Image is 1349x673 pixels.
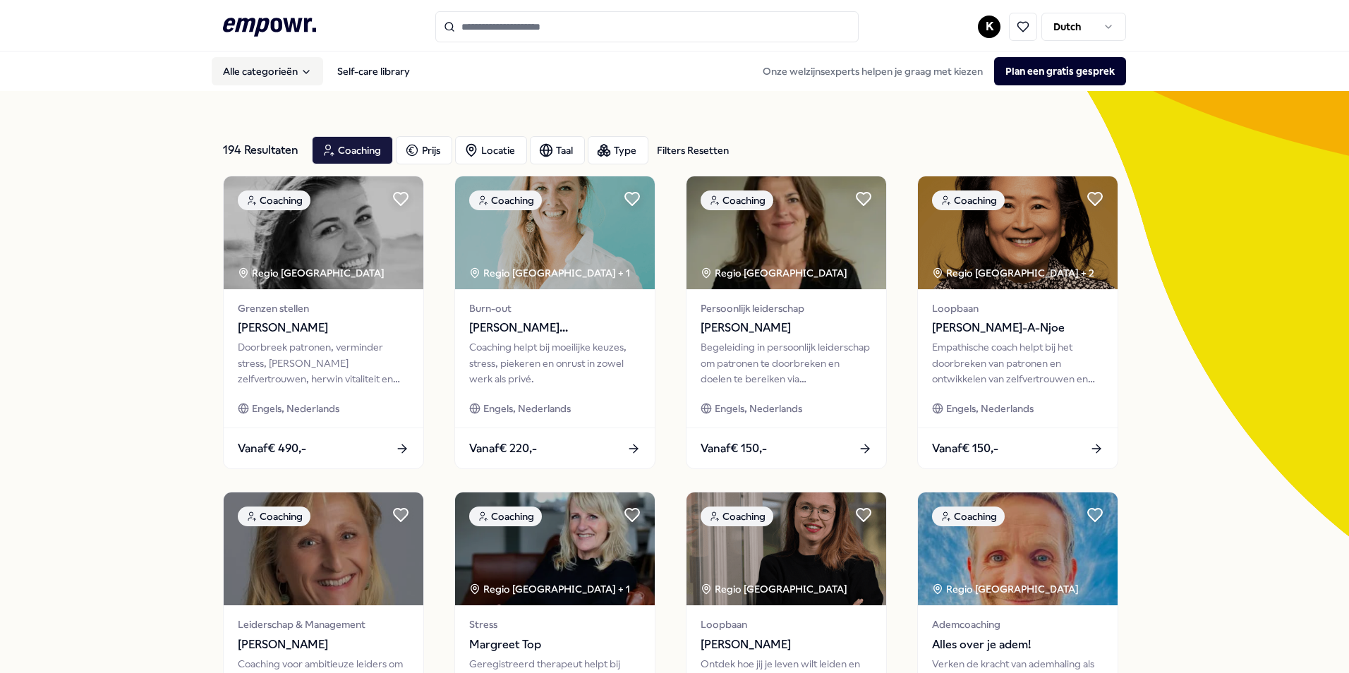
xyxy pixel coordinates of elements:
[238,339,409,387] div: Doorbreek patronen, verminder stress, [PERSON_NAME] zelfvertrouwen, herwin vitaliteit en kies voo...
[469,636,641,654] span: Margreet Top
[454,176,655,469] a: package imageCoachingRegio [GEOGRAPHIC_DATA] + 1Burn-out[PERSON_NAME][GEOGRAPHIC_DATA]Coaching he...
[435,11,859,42] input: Search for products, categories or subcategories
[469,339,641,387] div: Coaching helpt bij moeilijke keuzes, stress, piekeren en onrust in zowel werk als privé.
[238,301,409,316] span: Grenzen stellen
[326,57,421,85] a: Self-care library
[238,190,310,210] div: Coaching
[212,57,421,85] nav: Main
[932,339,1103,387] div: Empathische coach helpt bij het doorbreken van patronen en ontwikkelen van zelfvertrouwen en inne...
[701,581,849,597] div: Regio [GEOGRAPHIC_DATA]
[224,492,423,605] img: package image
[918,176,1118,289] img: package image
[530,136,585,164] button: Taal
[932,265,1094,281] div: Regio [GEOGRAPHIC_DATA] + 2
[238,265,387,281] div: Regio [GEOGRAPHIC_DATA]
[455,176,655,289] img: package image
[701,617,872,632] span: Loopbaan
[932,190,1005,210] div: Coaching
[918,492,1118,605] img: package image
[238,439,306,458] span: Vanaf € 490,-
[469,617,641,632] span: Stress
[469,581,630,597] div: Regio [GEOGRAPHIC_DATA] + 1
[946,401,1034,416] span: Engels, Nederlands
[701,439,767,458] span: Vanaf € 150,-
[686,176,887,469] a: package imageCoachingRegio [GEOGRAPHIC_DATA] Persoonlijk leiderschap[PERSON_NAME]Begeleiding in p...
[701,636,872,654] span: [PERSON_NAME]
[932,439,998,458] span: Vanaf € 150,-
[312,136,393,164] button: Coaching
[588,136,648,164] button: Type
[238,617,409,632] span: Leiderschap & Management
[396,136,452,164] button: Prijs
[932,581,1081,597] div: Regio [GEOGRAPHIC_DATA]
[932,617,1103,632] span: Ademcoaching
[469,507,542,526] div: Coaching
[469,190,542,210] div: Coaching
[238,319,409,337] span: [PERSON_NAME]
[469,265,630,281] div: Regio [GEOGRAPHIC_DATA] + 1
[212,57,323,85] button: Alle categorieën
[978,16,1000,38] button: K
[701,319,872,337] span: [PERSON_NAME]
[932,301,1103,316] span: Loopbaan
[917,176,1118,469] a: package imageCoachingRegio [GEOGRAPHIC_DATA] + 2Loopbaan[PERSON_NAME]-A-NjoeEmpathische coach hel...
[223,176,424,469] a: package imageCoachingRegio [GEOGRAPHIC_DATA] Grenzen stellen[PERSON_NAME]Doorbreek patronen, verm...
[224,176,423,289] img: package image
[932,319,1103,337] span: [PERSON_NAME]-A-Njoe
[469,301,641,316] span: Burn-out
[701,507,773,526] div: Coaching
[994,57,1126,85] button: Plan een gratis gesprek
[469,439,537,458] span: Vanaf € 220,-
[455,492,655,605] img: package image
[455,136,527,164] button: Locatie
[701,190,773,210] div: Coaching
[686,176,886,289] img: package image
[751,57,1126,85] div: Onze welzijnsexperts helpen je graag met kiezen
[932,507,1005,526] div: Coaching
[715,401,802,416] span: Engels, Nederlands
[252,401,339,416] span: Engels, Nederlands
[238,636,409,654] span: [PERSON_NAME]
[469,319,641,337] span: [PERSON_NAME][GEOGRAPHIC_DATA]
[701,265,849,281] div: Regio [GEOGRAPHIC_DATA]
[701,301,872,316] span: Persoonlijk leiderschap
[932,636,1103,654] span: Alles over je adem!
[483,401,571,416] span: Engels, Nederlands
[701,339,872,387] div: Begeleiding in persoonlijk leiderschap om patronen te doorbreken en doelen te bereiken via bewust...
[238,507,310,526] div: Coaching
[686,492,886,605] img: package image
[657,143,729,158] div: Filters Resetten
[223,136,301,164] div: 194 Resultaten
